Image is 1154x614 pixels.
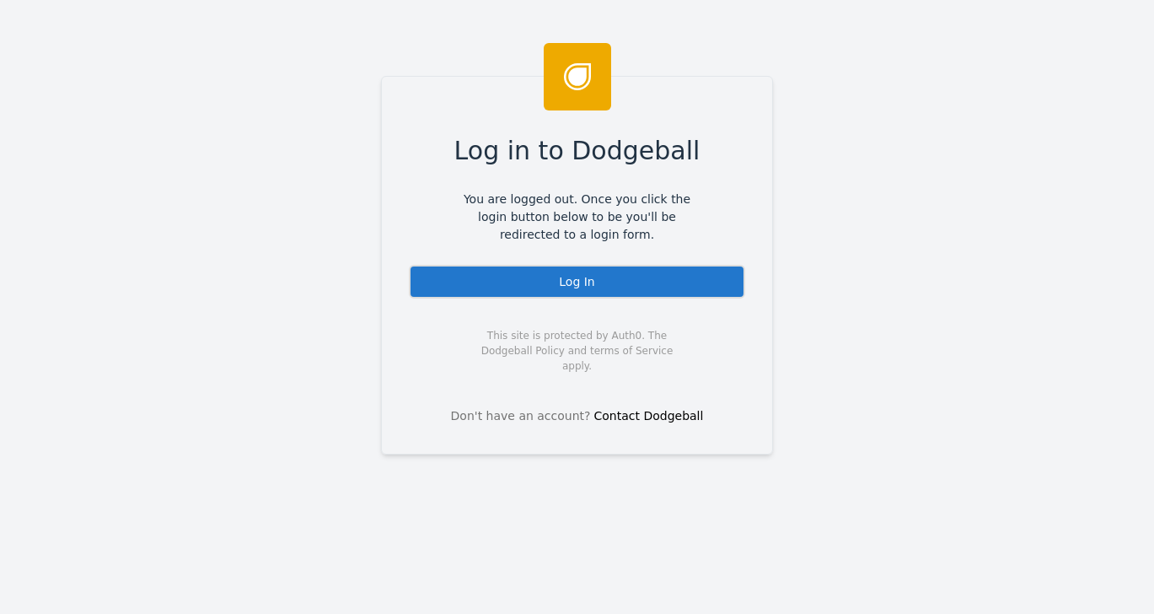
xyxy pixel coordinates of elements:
span: Log in to Dodgeball [454,132,700,170]
span: You are logged out. Once you click the login button below to be you'll be redirected to a login f... [451,191,703,244]
span: Don't have an account? [451,407,591,425]
span: This site is protected by Auth0. The Dodgeball Policy and terms of Service apply. [466,328,688,374]
div: Log In [409,265,745,299]
a: Contact Dodgeball [594,409,704,423]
